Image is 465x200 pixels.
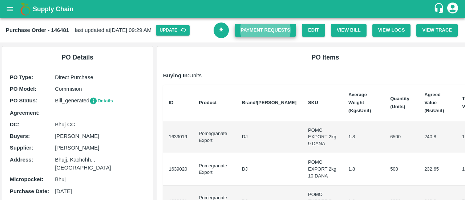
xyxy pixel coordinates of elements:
b: Buyers : [10,133,30,139]
div: account of current user [446,1,459,17]
b: ID [169,100,174,105]
td: DJ [236,153,302,185]
b: Micropocket : [10,176,43,182]
a: Download Bill [214,23,229,38]
td: 1639019 [163,121,193,154]
b: PO Model : [10,86,36,92]
b: Supplier : [10,145,33,151]
p: Bhujj, Kachchh, , [GEOGRAPHIC_DATA] [55,156,145,172]
p: Direct Purchase [55,73,145,81]
div: customer-support [433,3,446,16]
b: Address : [10,157,33,163]
a: Edit [302,24,325,37]
td: Pomegranate Export [193,121,236,154]
button: View Bill [331,24,367,37]
p: Bhuj CC [55,121,145,128]
b: PO Status : [10,98,37,103]
button: View Logs [372,24,411,37]
a: Payment Requests [235,24,296,37]
p: [PERSON_NAME] [55,132,145,140]
td: 500 [384,153,418,185]
b: Purchase Order - 146481 [6,27,69,33]
td: 232.65 [418,153,456,185]
td: Pomegranate Export [193,153,236,185]
p: Bill_generated [55,97,145,105]
td: POMO EXPORT 2kg 10 DANA [302,153,343,185]
p: [PERSON_NAME] [55,144,145,152]
td: 6500 [384,121,418,154]
td: 1639020 [163,153,193,185]
td: 1.8 [343,121,384,154]
button: open drawer [1,1,18,17]
b: Agreement: [10,110,40,116]
p: Commision [55,85,145,93]
p: Bhuj [55,175,145,183]
div: last updated at [DATE] 09:29 AM [6,25,214,36]
b: Brand/[PERSON_NAME] [242,100,296,105]
b: Product [199,100,217,105]
a: Supply Chain [33,4,433,14]
td: 240.8 [418,121,456,154]
h6: PO Details [8,52,147,62]
b: SKU [308,100,318,105]
b: PO Type : [10,74,33,80]
td: POMO EXPORT 2kg 9 DANA [302,121,343,154]
b: DC : [10,122,19,127]
b: Average Weight (Kgs/Unit) [348,92,371,114]
p: [DATE] [55,187,145,195]
b: Quantity (Units) [390,96,409,109]
b: Purchase Date : [10,188,49,194]
button: View Trace [416,24,458,37]
td: DJ [236,121,302,154]
button: Details [89,97,113,105]
td: 1.8 [343,153,384,185]
b: Agreed Value (Rs/Unit) [424,92,444,114]
img: logo [18,2,33,16]
button: Update [156,25,190,36]
b: Supply Chain [33,5,73,13]
b: Buying In: [163,73,190,78]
